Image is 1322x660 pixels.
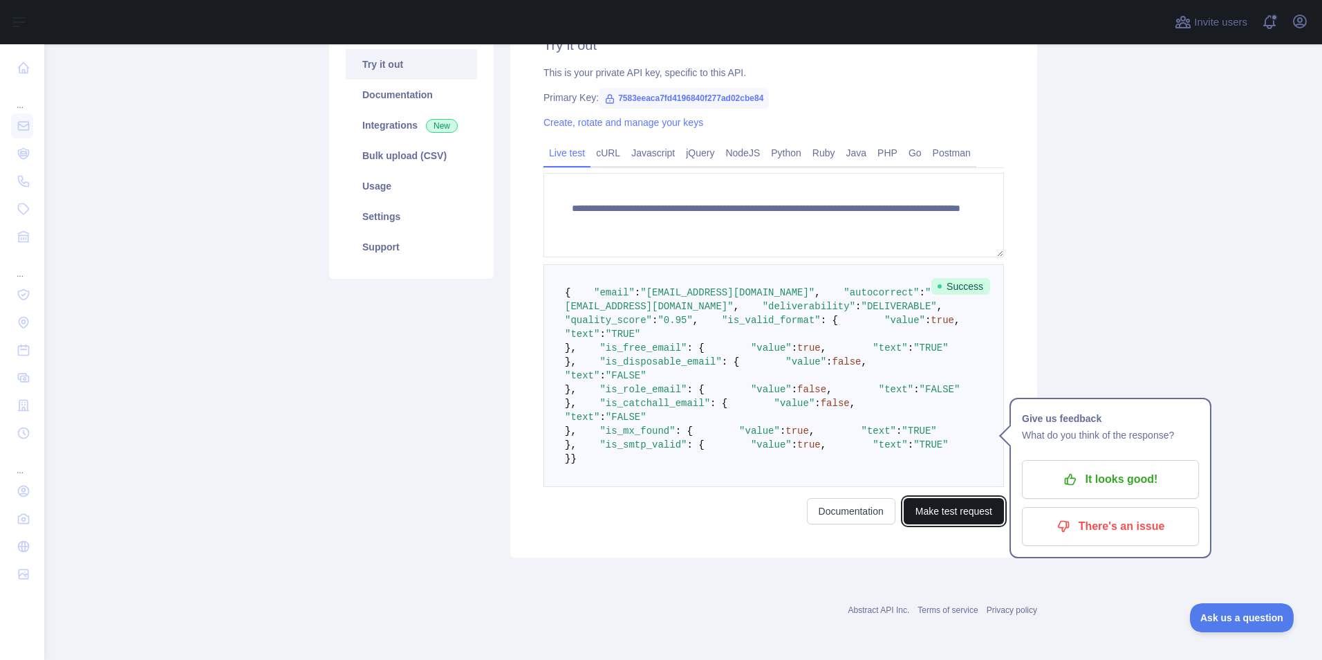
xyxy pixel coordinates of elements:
[565,398,577,409] span: },
[855,301,861,312] span: :
[599,384,687,395] span: "is_role_email"
[599,329,605,340] span: :
[599,88,769,109] span: 7583eeaca7fd4196840f277ad02cbe84
[599,370,605,381] span: :
[931,278,990,295] span: Success
[1172,11,1250,33] button: Invite users
[346,140,477,171] a: Bulk upload (CSV)
[797,439,821,450] span: true
[346,110,477,140] a: Integrations New
[797,384,826,395] span: false
[599,439,687,450] span: "is_smtp_valid"
[11,252,33,279] div: ...
[918,605,978,615] a: Terms of service
[680,142,720,164] a: jQuery
[797,342,821,354] span: true
[821,398,850,409] span: false
[913,439,948,450] span: "TRUE"
[1022,410,1199,427] h1: Give us feedback
[543,35,1004,55] h2: Try it out
[565,356,577,367] span: },
[11,83,33,111] div: ...
[722,315,821,326] span: "is_valid_format"
[872,142,903,164] a: PHP
[908,342,913,354] span: :
[1022,427,1199,443] p: What do you think of the response?
[861,301,936,312] span: "DELIVERABLE"
[543,142,590,164] a: Live test
[346,232,477,262] a: Support
[814,398,820,409] span: :
[599,412,605,423] span: :
[1190,603,1294,632] iframe: Toggle Customer Support
[565,329,599,340] span: "text"
[687,384,704,395] span: : {
[873,342,907,354] span: "text"
[658,315,692,326] span: "0.95"
[346,80,477,110] a: Documentation
[565,439,577,450] span: },
[763,301,855,312] span: "deliverability"
[734,301,739,312] span: ,
[543,91,1004,104] div: Primary Key:
[606,412,646,423] span: "FALSE"
[807,142,841,164] a: Ruby
[693,315,698,326] span: ,
[931,315,954,326] span: true
[913,342,948,354] span: "TRUE"
[751,342,792,354] span: "value"
[925,315,931,326] span: :
[640,287,814,298] span: "[EMAIL_ADDRESS][DOMAIN_NAME]"
[626,142,680,164] a: Javascript
[814,287,820,298] span: ,
[826,384,832,395] span: ,
[346,201,477,232] a: Settings
[807,498,895,524] a: Documentation
[821,315,838,326] span: : {
[565,315,652,326] span: "quality_score"
[739,425,780,437] span: "value"
[765,142,807,164] a: Python
[862,356,867,367] span: ,
[903,142,927,164] a: Go
[599,398,710,409] span: "is_catchall_email"
[710,398,727,409] span: : {
[954,315,960,326] span: ,
[751,439,792,450] span: "value"
[1032,468,1189,491] p: It looks good!
[565,287,570,298] span: {
[346,171,477,201] a: Usage
[792,439,797,450] span: :
[722,356,739,367] span: : {
[792,342,797,354] span: :
[937,301,942,312] span: ,
[987,605,1037,615] a: Privacy policy
[862,425,896,437] span: "text"
[599,356,721,367] span: "is_disposable_email"
[848,605,910,615] a: Abstract API Inc.
[1022,507,1199,546] button: There's an issue
[635,287,640,298] span: :
[780,425,785,437] span: :
[879,384,913,395] span: "text"
[785,425,809,437] span: true
[565,425,577,437] span: },
[687,439,704,450] span: : {
[913,384,919,395] span: :
[1032,515,1189,538] p: There's an issue
[1022,460,1199,499] button: It looks good!
[543,117,703,128] a: Create, rotate and manage your keys
[809,425,814,437] span: ,
[873,439,907,450] span: "text"
[346,49,477,80] a: Try it out
[792,384,797,395] span: :
[543,66,1004,80] div: This is your private API key, specific to this API.
[565,370,599,381] span: "text"
[896,425,902,437] span: :
[844,287,919,298] span: "autocorrect"
[850,398,855,409] span: ,
[590,142,626,164] a: cURL
[570,453,576,464] span: }
[927,142,976,164] a: Postman
[841,142,873,164] a: Java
